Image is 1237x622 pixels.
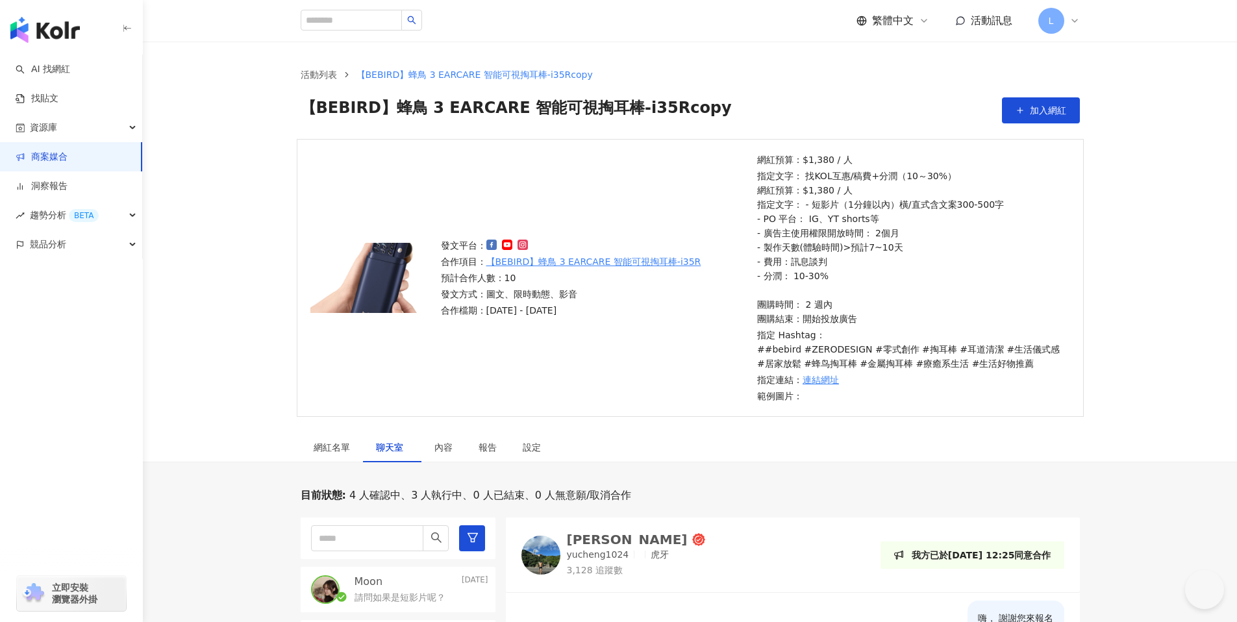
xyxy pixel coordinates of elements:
div: 設定 [523,440,541,454]
span: L [1049,14,1054,28]
a: 找貼文 [16,92,58,105]
p: 3,128 追蹤數 [567,564,706,577]
p: Moon [355,575,383,589]
a: 連結網址 [803,373,839,387]
div: 報告 [479,440,497,454]
span: 聊天室 [376,443,408,452]
div: 內容 [434,440,453,454]
img: KOL Avatar [312,577,338,603]
p: [DATE] [462,575,488,589]
img: logo [10,17,80,43]
span: 【BEBIRD】蜂鳥 3 EARCARE 智能可視掏耳棒-i35Rcopy [356,69,593,80]
p: 發文方式：圖文、限時動態、影音 [441,287,701,301]
span: search [407,16,416,25]
img: KOL Avatar [521,536,560,575]
a: KOL Avatar[PERSON_NAME]yucheng1024虎牙3,128 追蹤數 [521,533,706,577]
span: 加入網紅 [1030,105,1066,116]
a: searchAI 找網紅 [16,63,70,76]
p: 指定連結： [757,373,1066,387]
p: 指定 Hashtag： [757,328,1066,371]
img: 【BEBIRD】蜂鳥 3 EARCARE 智能可視掏耳棒-i35R [310,243,437,313]
p: 我方已於[DATE] 12:25同意合作 [912,548,1051,562]
a: 商案媒合 [16,151,68,164]
p: 範例圖片： [757,389,1066,403]
span: 資源庫 [30,113,57,142]
span: 競品分析 [30,230,66,259]
a: chrome extension立即安裝 瀏覽器外掛 [17,576,126,611]
span: 立即安裝 瀏覽器外掛 [52,582,97,605]
span: 4 人確認中、3 人執行中、0 人已結束、0 人無意願/取消合作 [346,488,631,503]
p: 請問如果是短影片呢？ [355,591,445,604]
iframe: Help Scout Beacon - Open [1185,570,1224,609]
a: 洞察報告 [16,180,68,193]
span: filter [467,532,479,543]
span: rise [16,211,25,220]
p: 指定文字： 找KOL互惠/稿費+分潤（10～30%） 網紅預算：$1,380 / 人 指定文字： - 短影片（1分鐘以內）橫/直式含文案300-500字 - PO 平台： IG、YT short... [757,169,1066,326]
div: BETA [69,209,99,222]
button: 加入網紅 [1002,97,1080,123]
p: 網紅預算：$1,380 / 人 [757,153,1066,167]
span: search [431,532,442,543]
span: 繁體中文 [872,14,914,28]
span: 趨勢分析 [30,201,99,230]
p: 目前狀態 : [301,488,346,503]
div: 網紅名單 [314,440,350,454]
a: 活動列表 [298,68,340,82]
p: 發文平台： [441,238,701,253]
p: 虎牙 [651,549,669,562]
span: 【BEBIRD】蜂鳥 3 EARCARE 智能可視掏耳棒-i35Rcopy [301,97,732,123]
p: 合作項目： [441,255,701,269]
p: ##bebird #ZERODESIGN #零式創作 #掏耳棒 #耳道清潔 #生活儀式感 #居家放鬆 #蜂鸟掏耳棒 #金屬掏耳棒 #療癒系生活 #生活好物推薦 [757,342,1066,371]
p: 預計合作人數：10 [441,271,701,285]
a: 【BEBIRD】蜂鳥 3 EARCARE 智能可視掏耳棒-i35R [486,255,701,269]
span: 活動訊息 [971,14,1012,27]
p: 合作檔期：[DATE] - [DATE] [441,303,701,317]
div: [PERSON_NAME] [567,533,688,546]
img: chrome extension [21,583,46,604]
p: yucheng1024 [567,549,629,562]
